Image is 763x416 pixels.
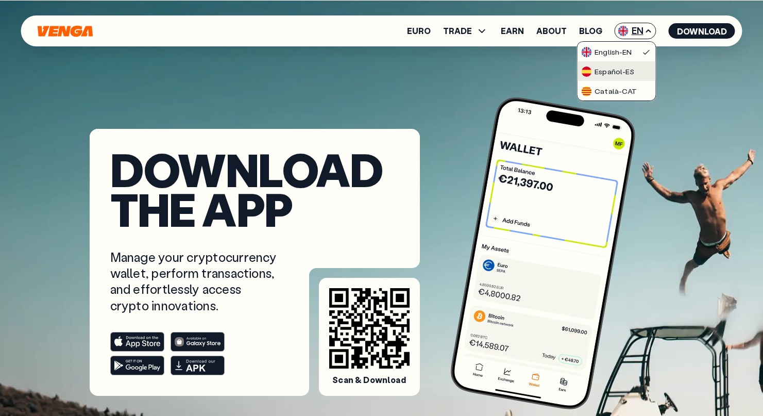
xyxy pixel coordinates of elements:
[581,47,632,57] div: English - EN
[581,66,634,77] div: Español - ES
[536,27,567,35] a: About
[577,61,655,81] a: flag-esEspañol-ES
[669,23,735,39] button: Download
[110,149,399,228] h1: Download the app
[581,86,591,96] img: flag-cat
[407,27,431,35] a: Euro
[501,27,524,35] a: Earn
[447,94,639,413] img: phone
[615,23,656,39] span: EN
[577,42,655,61] a: flag-ukEnglish-EN
[581,66,591,77] img: flag-es
[110,249,279,313] p: Manage your cryptocurrency wallet, perform transactions, and effortlessly access crypto innovations.
[577,81,655,101] a: flag-catCatalà-CAT
[618,26,629,36] img: flag-uk
[37,25,94,37] svg: Home
[443,25,488,37] span: TRADE
[443,27,472,35] span: TRADE
[579,27,602,35] a: Blog
[332,375,405,386] span: Scan & Download
[581,47,591,57] img: flag-uk
[581,86,637,96] div: Català - CAT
